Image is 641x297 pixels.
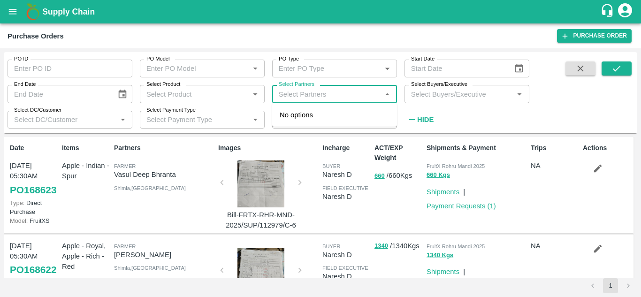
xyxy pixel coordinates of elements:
[10,160,58,182] p: [DATE] 05:30AM
[404,60,507,77] input: Start Date
[584,278,637,293] nav: pagination navigation
[10,182,56,198] a: PO168623
[374,171,385,182] button: 660
[143,114,234,126] input: Select Payment Type
[114,250,214,260] p: [PERSON_NAME]
[114,244,136,249] span: Farmer
[14,81,36,88] label: End Date
[322,185,368,191] span: field executive
[459,263,465,277] div: |
[143,88,246,100] input: Select Product
[10,199,24,206] span: Type:
[411,81,467,88] label: Select Buyers/Executive
[226,210,296,231] p: Bill-FRTX-RHR-MND-2025/SUP/112979/C-6
[117,114,129,126] button: Open
[8,85,110,103] input: End Date
[275,62,379,75] input: Enter PO Type
[10,198,58,216] p: Direct Purchase
[62,143,110,153] p: Items
[322,271,371,282] p: Naresh D
[374,241,388,251] button: 1340
[143,62,246,75] input: Enter PO Model
[531,143,579,153] p: Trips
[23,2,42,21] img: logo
[427,163,485,169] span: FruitX Rohru Mandi 2025
[322,143,371,153] p: Incharge
[322,191,371,202] p: Naresh D
[427,170,450,181] button: 660 Kgs
[427,250,453,261] button: 1340 Kgs
[603,278,618,293] button: page 1
[583,143,631,153] p: Actions
[531,160,579,171] p: NA
[427,202,496,210] a: Payment Requests (1)
[381,88,393,100] button: Close
[322,244,340,249] span: buyer
[374,170,423,181] p: / 660 Kgs
[374,143,423,163] p: ACT/EXP Weight
[2,1,23,23] button: open drawer
[14,107,61,114] label: Select DC/Customer
[249,88,261,100] button: Open
[8,30,64,42] div: Purchase Orders
[557,29,632,43] a: Purchase Order
[114,143,214,153] p: Partners
[459,183,465,197] div: |
[411,55,435,63] label: Start Date
[42,7,95,16] b: Supply Chain
[14,55,28,63] label: PO ID
[62,160,110,182] p: Apple - Indian - Spur
[381,62,393,75] button: Open
[322,163,340,169] span: buyer
[275,88,379,100] input: Select Partners
[279,81,314,88] label: Select Partners
[272,103,397,127] div: No options
[114,163,136,169] span: Farmer
[146,107,196,114] label: Select Payment Type
[42,5,600,18] a: Supply Chain
[146,55,170,63] label: PO Model
[279,55,299,63] label: PO Type
[249,114,261,126] button: Open
[10,261,56,278] a: PO168622
[404,112,436,128] button: Hide
[417,116,434,123] strong: Hide
[8,60,132,77] input: Enter PO ID
[600,3,617,20] div: customer-support
[218,143,319,153] p: Images
[427,244,485,249] span: FruitX Rohru Mandi 2025
[10,114,114,126] input: Select DC/Customer
[407,88,511,100] input: Select Buyers/Executive
[510,60,528,77] button: Choose date
[531,241,579,251] p: NA
[322,265,368,271] span: field executive
[114,85,131,103] button: Choose date
[146,81,180,88] label: Select Product
[427,188,459,196] a: Shipments
[114,185,186,191] span: Shimla , [GEOGRAPHIC_DATA]
[10,143,58,153] p: Date
[249,62,261,75] button: Open
[617,2,633,22] div: account of current user
[10,217,28,224] span: Model:
[114,169,214,180] p: Vasul Deep Bhranta
[10,241,58,262] p: [DATE] 05:30AM
[513,88,526,100] button: Open
[427,143,527,153] p: Shipments & Payment
[62,241,110,272] p: Apple - Royal, Apple - Rich - Red
[374,241,423,251] p: / 1340 Kgs
[10,216,58,225] p: FruitXS
[114,265,186,271] span: Shimla , [GEOGRAPHIC_DATA]
[322,250,371,260] p: Naresh D
[427,268,459,275] a: Shipments
[322,169,371,180] p: Naresh D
